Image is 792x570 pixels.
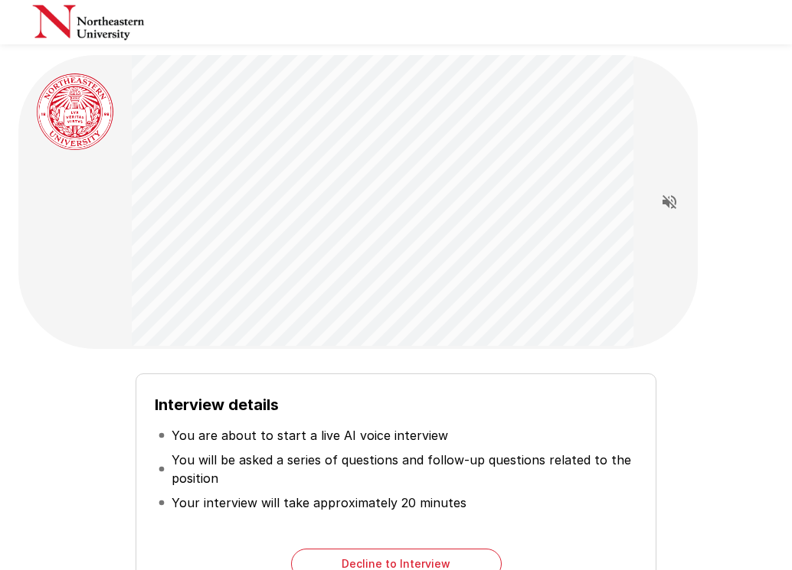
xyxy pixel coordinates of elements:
[172,451,635,487] p: You will be asked a series of questions and follow-up questions related to the position
[37,73,113,150] img: northeastern_avatar3.png
[654,187,685,217] button: Read questions aloud
[172,493,466,512] p: Your interview will take approximately 20 minutes
[172,426,448,445] p: You are about to start a live AI voice interview
[155,396,279,414] b: Interview details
